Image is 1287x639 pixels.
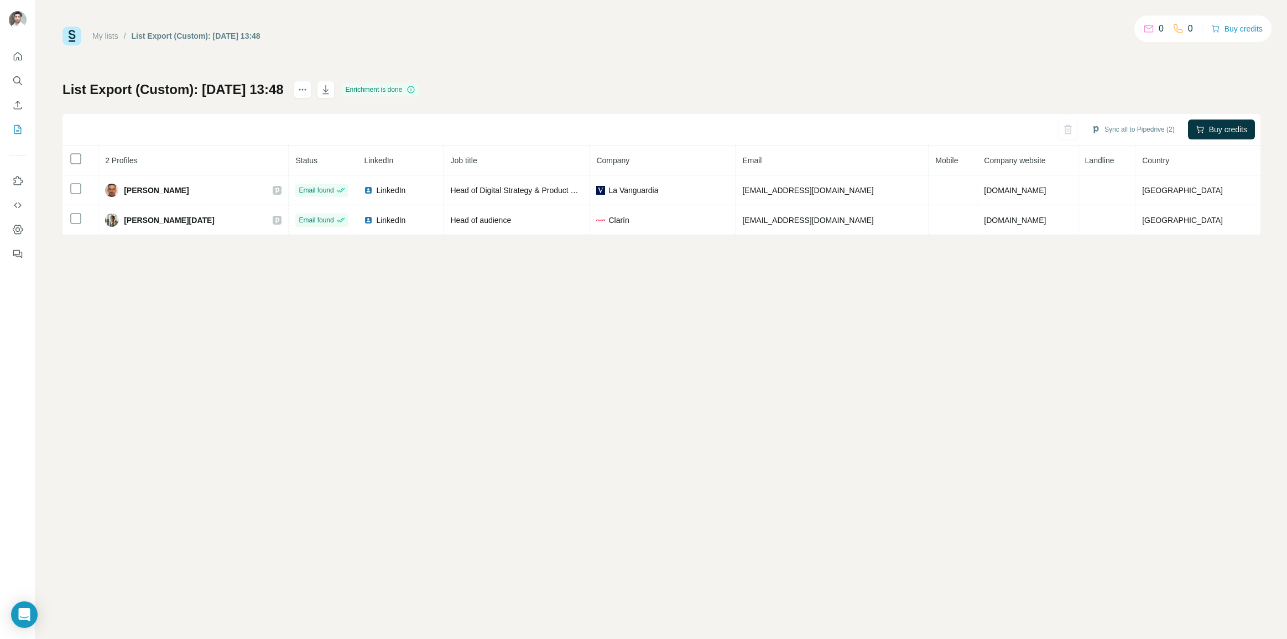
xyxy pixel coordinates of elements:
[62,27,81,45] img: Surfe Logo
[9,195,27,215] button: Use Surfe API
[364,186,373,195] img: LinkedIn logo
[11,601,38,628] div: Open Intercom Messenger
[9,95,27,115] button: Enrich CSV
[1142,216,1223,225] span: [GEOGRAPHIC_DATA]
[294,81,311,98] button: actions
[1085,156,1114,165] span: Landline
[450,156,477,165] span: Job title
[92,32,118,40] a: My lists
[9,171,27,191] button: Use Surfe on LinkedIn
[376,215,405,226] span: LinkedIn
[299,215,334,225] span: Email found
[342,83,419,96] div: Enrichment is done
[1209,124,1247,135] span: Buy credits
[1188,120,1255,139] button: Buy credits
[1211,21,1263,37] button: Buy credits
[364,216,373,225] img: LinkedIn logo
[62,81,284,98] h1: List Export (Custom): [DATE] 13:48
[295,156,317,165] span: Status
[132,30,260,41] div: List Export (Custom): [DATE] 13:48
[742,186,873,195] span: [EMAIL_ADDRESS][DOMAIN_NAME]
[124,185,189,196] span: [PERSON_NAME]
[9,120,27,139] button: My lists
[364,156,393,165] span: LinkedIn
[376,185,405,196] span: LinkedIn
[9,71,27,91] button: Search
[596,156,629,165] span: Company
[1142,156,1169,165] span: Country
[9,220,27,240] button: Dashboard
[742,156,762,165] span: Email
[608,185,658,196] span: La Vanguardia
[299,185,334,195] span: Email found
[608,215,629,226] span: Clarín
[984,216,1046,225] span: [DOMAIN_NAME]
[742,216,873,225] span: [EMAIL_ADDRESS][DOMAIN_NAME]
[450,216,511,225] span: Head of audience
[1159,22,1164,35] p: 0
[124,30,126,41] li: /
[124,215,215,226] span: [PERSON_NAME][DATE]
[105,214,118,227] img: Avatar
[9,11,27,29] img: Avatar
[1142,186,1223,195] span: [GEOGRAPHIC_DATA]
[596,219,605,221] img: company-logo
[9,244,27,264] button: Feedback
[984,186,1046,195] span: [DOMAIN_NAME]
[1083,121,1182,138] button: Sync all to Pipedrive (2)
[9,46,27,66] button: Quick start
[935,156,958,165] span: Mobile
[1188,22,1193,35] p: 0
[984,156,1045,165] span: Company website
[596,186,605,195] img: company-logo
[105,184,118,197] img: Avatar
[450,186,593,195] span: Head of Digital Strategy & Product Owner
[105,156,137,165] span: 2 Profiles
